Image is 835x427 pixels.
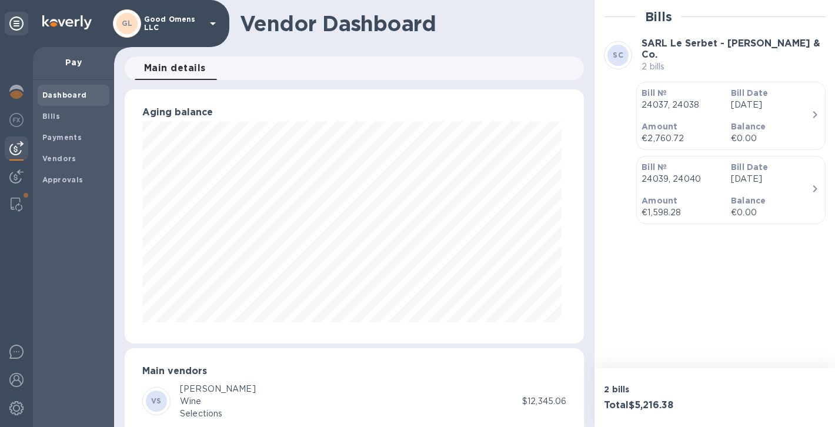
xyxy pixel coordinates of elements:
[642,206,722,219] p: €1,598.28
[180,383,256,395] div: [PERSON_NAME]
[642,173,722,185] p: 24039, 24040
[142,366,566,377] h3: Main vendors
[731,99,811,111] p: [DATE]
[642,88,667,98] b: Bill №
[613,51,623,59] b: SC
[731,88,768,98] b: Bill Date
[642,61,826,73] p: 2 bills
[642,99,722,111] p: 24037, 24038
[42,112,60,121] b: Bills
[9,113,24,127] img: Foreign exchange
[642,122,677,131] b: Amount
[645,9,672,24] h2: Bills
[5,12,28,35] div: Unpin categories
[636,156,826,224] button: Bill №24039, 24040Bill Date[DATE]Amount€1,598.28Balance€0.00
[144,60,206,76] span: Main details
[522,395,566,408] p: $12,345.06
[180,408,256,420] div: Selections
[731,206,811,219] p: €0.00
[642,162,667,172] b: Bill №
[240,11,576,36] h1: Vendor Dashboard
[42,91,87,99] b: Dashboard
[144,15,203,32] p: Good Omens LLC
[42,154,76,163] b: Vendors
[604,383,710,395] p: 2 bills
[731,173,811,185] p: [DATE]
[142,107,566,118] h3: Aging balance
[42,133,82,142] b: Payments
[642,38,820,60] b: SARL Le Serbet - [PERSON_NAME] & Co.
[42,15,92,29] img: Logo
[151,396,162,405] b: VS
[636,82,826,150] button: Bill №24037, 24038Bill Date[DATE]Amount€2,760.72Balance€0.00
[731,132,811,145] p: €0.00
[604,400,710,411] h3: Total $5,216.38
[642,132,722,145] p: €2,760.72
[731,122,766,131] b: Balance
[642,196,677,205] b: Amount
[42,56,105,68] p: Pay
[180,395,256,408] div: Wine
[731,196,766,205] b: Balance
[122,19,133,28] b: GL
[42,175,83,184] b: Approvals
[731,162,768,172] b: Bill Date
